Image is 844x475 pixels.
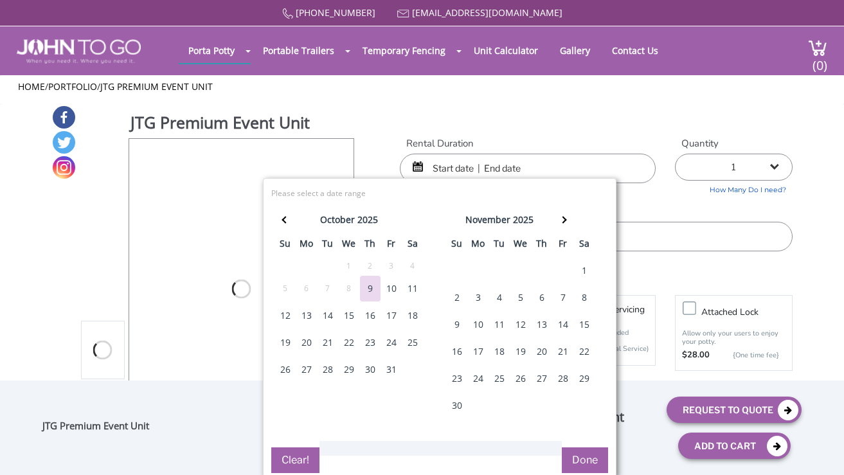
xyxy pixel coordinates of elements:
div: 13 [532,312,552,337]
h3: Attached lock [701,304,799,320]
div: 6 [532,285,552,310]
div: 16 [447,339,467,364]
div: 12 [275,303,296,328]
th: mo [467,235,489,258]
div: 25 [489,366,510,391]
div: 7 [553,285,573,310]
div: 8 [574,285,595,310]
p: Allow only your users to enjoy your potty. [682,329,786,346]
div: 30 [447,393,467,418]
div: 15 [339,303,359,328]
div: 5 [275,282,296,296]
div: november [465,211,510,229]
div: 24 [468,366,489,391]
div: 4 [489,285,510,310]
a: Twitter [53,131,75,154]
div: 20 [296,330,317,355]
div: 7 [318,282,338,296]
a: [PHONE_NUMBER] [296,6,375,19]
div: 21 [318,330,338,355]
div: 19 [275,330,296,355]
a: Temporary Fencing [353,38,455,63]
a: Portfolio [48,80,97,93]
div: 9 [360,276,381,301]
th: fr [381,235,402,258]
ul: / / [18,80,826,93]
a: Contact Us [602,38,668,63]
a: Instagram [53,156,75,179]
th: mo [296,235,317,258]
div: Please select a date range [271,188,582,199]
a: JTG Premium Event Unit [100,80,213,93]
input: Start date | End date [400,154,656,183]
a: Portable Trailers [253,38,344,63]
a: Gallery [550,38,600,63]
h1: JTG Premium Event Unit [130,111,355,137]
div: 17 [381,303,402,328]
div: 27 [296,357,317,382]
div: 15 [574,312,595,337]
div: 4 [402,259,423,273]
div: 2 [447,285,467,310]
div: 29 [339,357,359,382]
div: 9 [447,312,467,337]
a: Facebook [53,106,75,129]
button: Request To Quote [667,397,802,423]
div: 22 [339,330,359,355]
div: october [320,211,355,229]
div: 24 [381,330,402,355]
div: 26 [275,357,296,382]
th: tu [317,235,338,258]
a: Porta Potty [179,38,244,63]
div: 29 [574,366,595,391]
th: th [531,235,552,258]
div: 12 [510,312,531,337]
img: JOHN to go [17,39,141,64]
div: 11 [489,312,510,337]
div: 22 [574,339,595,364]
a: How Many Do I need? [675,181,793,195]
div: 13 [296,303,317,328]
div: 26 [510,366,531,391]
label: Quantity [675,137,793,150]
button: Clear! [271,447,319,473]
th: sa [573,235,595,258]
div: 27 [532,366,552,391]
label: Rental Duration [400,137,656,150]
a: [EMAIL_ADDRESS][DOMAIN_NAME] [412,6,562,19]
th: we [338,235,359,258]
th: fr [552,235,573,258]
th: su [446,235,467,258]
div: 8 [339,282,359,296]
p: {One time fee} [716,349,780,362]
div: 5 [510,285,531,310]
th: we [510,235,531,258]
a: Unit Calculator [464,38,548,63]
div: 19 [510,339,531,364]
div: 20 [532,339,552,364]
img: Mail [397,10,409,18]
div: 31 [381,357,402,382]
div: 18 [489,339,510,364]
img: Call [282,8,293,19]
th: su [274,235,296,258]
div: 1 [574,258,595,283]
a: Home [18,80,45,93]
div: 2 [360,259,381,273]
div: 23 [447,366,467,391]
div: 17 [468,339,489,364]
div: 25 [402,330,423,355]
button: Add To Cart [678,433,791,459]
button: Done [562,447,608,473]
th: tu [489,235,510,258]
div: 10 [381,276,402,301]
div: 28 [318,357,338,382]
img: cart a [808,39,827,57]
div: 3 [381,259,402,273]
th: th [359,235,381,258]
div: 21 [553,339,573,364]
span: (0) [813,46,828,74]
div: JTG Premium Event Unit [42,420,229,436]
div: 14 [553,312,573,337]
div: 10 [468,312,489,337]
